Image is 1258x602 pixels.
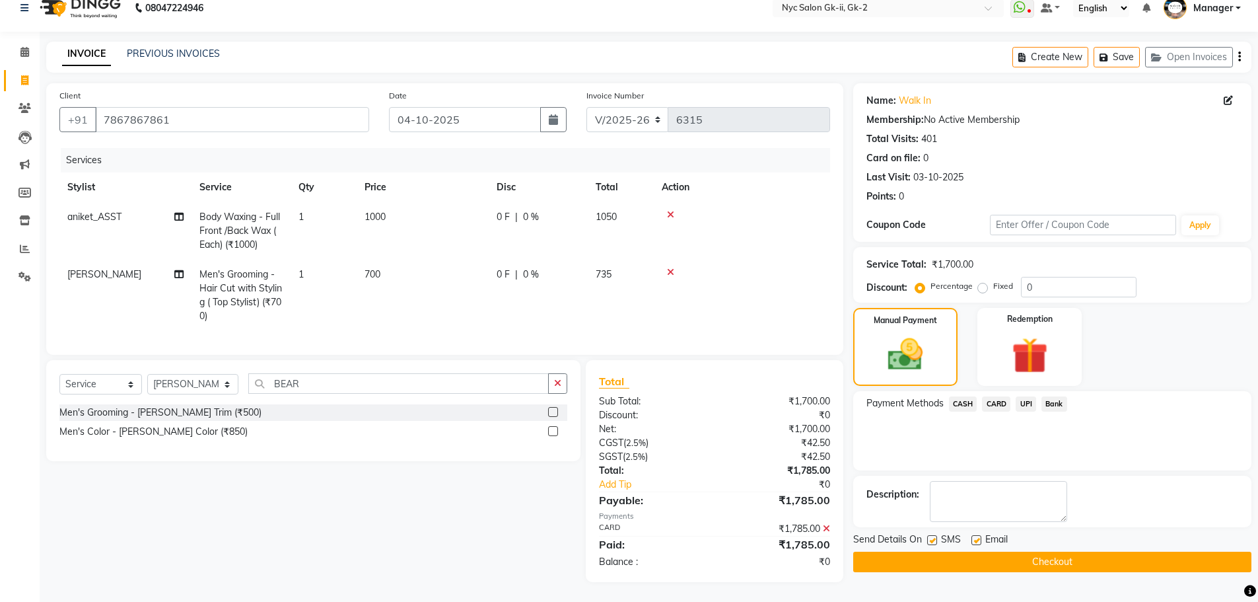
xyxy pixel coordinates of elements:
[589,492,715,508] div: Payable:
[61,148,840,172] div: Services
[59,90,81,102] label: Client
[59,172,192,202] th: Stylist
[365,268,380,280] span: 700
[715,450,840,464] div: ₹42.50
[853,552,1251,572] button: Checkout
[715,436,840,450] div: ₹42.50
[599,511,829,522] div: Payments
[654,172,830,202] th: Action
[497,210,510,224] span: 0 F
[497,268,510,282] span: 0 F
[365,211,386,223] span: 1000
[589,537,715,552] div: Paid:
[932,258,973,272] div: ₹1,700.00
[877,334,934,375] img: _cash.svg
[923,151,928,165] div: 0
[626,437,646,448] span: 2.5%
[866,132,919,146] div: Total Visits:
[62,42,111,66] a: INVOICE
[1007,313,1053,325] label: Redemption
[985,533,1008,549] span: Email
[866,218,991,232] div: Coupon Code
[899,190,904,204] div: 0
[599,451,623,463] span: SGST
[523,268,539,282] span: 0 %
[127,48,220,59] a: PREVIOUS INVOICES
[866,113,1238,127] div: No Active Membership
[389,90,407,102] label: Date
[866,488,919,502] div: Description:
[1016,396,1036,412] span: UPI
[586,90,644,102] label: Invoice Number
[59,107,96,132] button: +91
[1094,47,1140,67] button: Save
[736,478,840,492] div: ₹0
[921,132,937,146] div: 401
[95,107,369,132] input: Search by Name/Mobile/Email/Code
[298,268,304,280] span: 1
[515,210,518,224] span: |
[866,281,907,295] div: Discount:
[1145,47,1233,67] button: Open Invoices
[59,406,262,420] div: Men's Grooming - [PERSON_NAME] Trim (₹500)
[192,172,291,202] th: Service
[866,94,896,108] div: Name:
[489,172,588,202] th: Disc
[589,450,715,464] div: ( )
[715,464,840,478] div: ₹1,785.00
[715,522,840,536] div: ₹1,785.00
[1181,215,1219,235] button: Apply
[866,258,926,272] div: Service Total:
[589,555,715,569] div: Balance :
[599,375,629,389] span: Total
[993,280,1013,292] label: Fixed
[625,451,645,462] span: 2.5%
[941,533,961,549] span: SMS
[1012,47,1088,67] button: Create New
[866,170,911,184] div: Last Visit:
[589,422,715,436] div: Net:
[596,268,612,280] span: 735
[913,170,963,184] div: 03-10-2025
[588,172,654,202] th: Total
[866,113,924,127] div: Membership:
[599,437,623,449] span: CGST
[866,151,921,165] div: Card on file:
[515,268,518,282] span: |
[298,211,304,223] span: 1
[1000,333,1059,378] img: _gift.svg
[874,315,937,326] label: Manual Payment
[715,395,840,408] div: ₹1,700.00
[589,478,735,492] a: Add Tip
[589,464,715,478] div: Total:
[199,268,282,322] span: Men's Grooming - Hair Cut with Styling ( Top Stylist) (₹700)
[853,533,922,549] span: Send Details On
[715,555,840,569] div: ₹0
[357,172,489,202] th: Price
[589,408,715,422] div: Discount:
[982,396,1010,412] span: CARD
[715,408,840,422] div: ₹0
[589,395,715,408] div: Sub Total:
[866,396,944,410] span: Payment Methods
[589,522,715,536] div: CARD
[67,211,122,223] span: aniket_ASST
[949,396,977,412] span: CASH
[715,492,840,508] div: ₹1,785.00
[899,94,931,108] a: Walk In
[589,436,715,450] div: ( )
[59,425,248,439] div: Men's Color - [PERSON_NAME] Color (₹850)
[715,537,840,552] div: ₹1,785.00
[990,215,1176,235] input: Enter Offer / Coupon Code
[866,190,896,204] div: Points:
[715,422,840,436] div: ₹1,700.00
[199,211,280,250] span: Body Waxing - Full Front /Back Wax ( Each) (₹1000)
[596,211,617,223] span: 1050
[930,280,973,292] label: Percentage
[248,373,549,394] input: Search or Scan
[67,268,141,280] span: [PERSON_NAME]
[1041,396,1067,412] span: Bank
[291,172,357,202] th: Qty
[1193,1,1233,15] span: Manager
[523,210,539,224] span: 0 %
